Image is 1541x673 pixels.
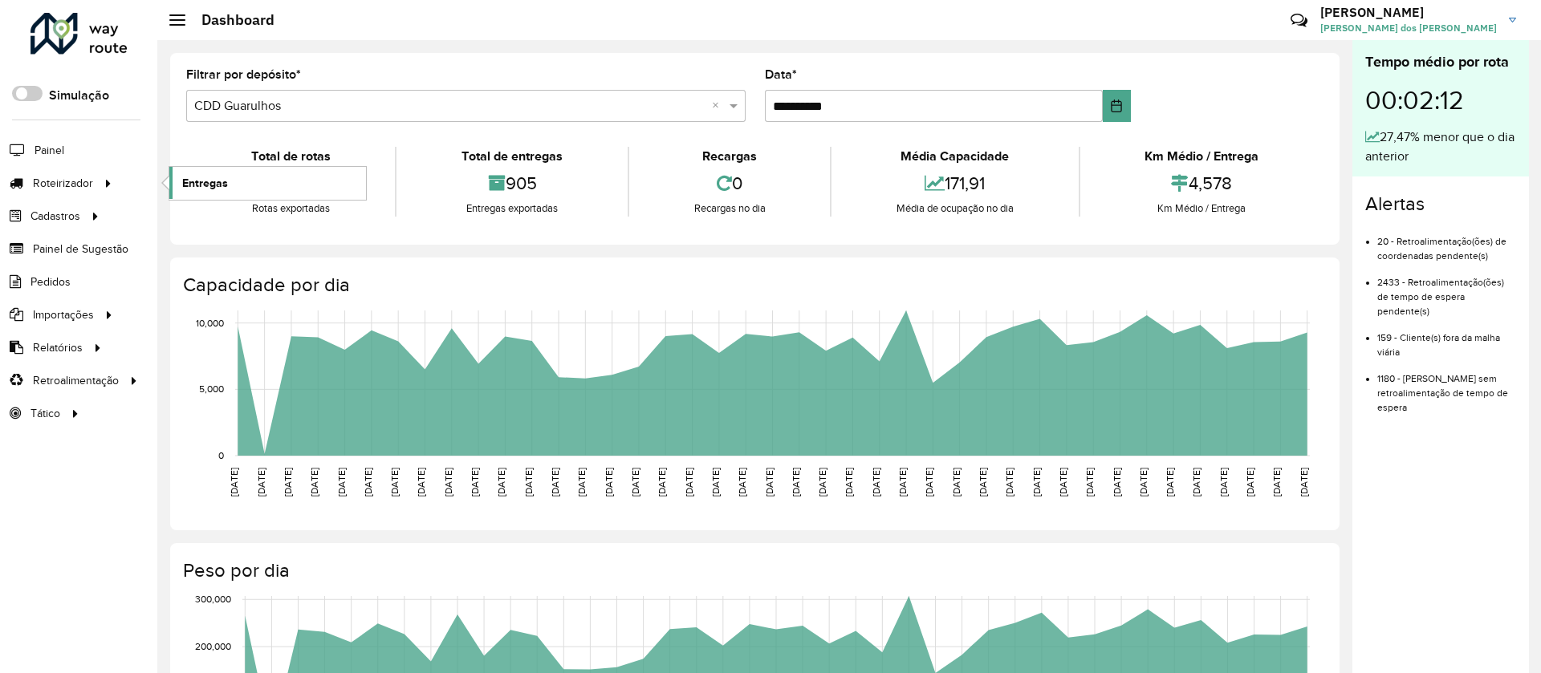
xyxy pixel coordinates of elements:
text: [DATE] [470,468,480,497]
text: [DATE] [657,468,667,497]
text: [DATE] [978,468,988,497]
span: Clear all [712,96,726,116]
div: Km Médio / Entrega [1084,201,1319,217]
text: [DATE] [576,468,587,497]
h4: Alertas [1365,193,1516,216]
text: [DATE] [897,468,908,497]
h2: Dashboard [185,11,274,29]
text: [DATE] [229,468,239,497]
text: [DATE] [496,468,506,497]
text: [DATE] [363,468,373,497]
li: 20 - Retroalimentação(ões) de coordenadas pendente(s) [1377,222,1516,263]
text: [DATE] [1004,468,1014,497]
text: 300,000 [195,594,231,604]
text: [DATE] [1191,468,1201,497]
div: Recargas no dia [633,201,826,217]
div: 171,91 [836,166,1074,201]
span: Roteirizador [33,175,93,192]
text: [DATE] [1245,468,1255,497]
text: [DATE] [1138,468,1149,497]
span: Cadastros [30,208,80,225]
button: Choose Date [1103,90,1131,122]
text: [DATE] [871,468,881,497]
li: 1180 - [PERSON_NAME] sem retroalimentação de tempo de espera [1377,359,1516,415]
text: [DATE] [630,468,640,497]
li: 159 - Cliente(s) fora da malha viária [1377,318,1516,359]
text: [DATE] [1165,468,1175,497]
div: 27,47% menor que o dia anterior [1365,128,1516,166]
text: [DATE] [844,468,854,497]
div: Total de rotas [190,147,391,166]
text: [DATE] [924,468,934,497]
label: Simulação [49,86,109,105]
span: Entregas [182,175,228,192]
div: Rotas exportadas [190,201,391,217]
text: [DATE] [336,468,347,497]
text: [DATE] [791,468,801,497]
div: Média de ocupação no dia [836,201,1074,217]
div: Média Capacidade [836,147,1074,166]
text: [DATE] [604,468,614,497]
text: [DATE] [443,468,453,497]
text: [DATE] [256,468,266,497]
text: [DATE] [1299,468,1309,497]
li: 2433 - Retroalimentação(ões) de tempo de espera pendente(s) [1377,263,1516,318]
span: [PERSON_NAME] dos [PERSON_NAME] [1320,21,1497,35]
span: Pedidos [30,274,71,290]
text: [DATE] [764,468,775,497]
label: Filtrar por depósito [186,65,301,84]
text: 0 [218,450,224,460]
text: [DATE] [1084,468,1095,497]
h3: [PERSON_NAME] [1320,5,1497,20]
text: [DATE] [710,468,721,497]
text: [DATE] [389,468,400,497]
text: 5,000 [199,383,224,394]
text: [DATE] [951,468,962,497]
span: Relatórios [33,339,83,356]
div: Entregas exportadas [400,201,623,217]
label: Data [765,65,797,84]
div: Tempo médio por rota [1365,51,1516,73]
div: Recargas [633,147,826,166]
div: 905 [400,166,623,201]
text: 10,000 [196,318,224,328]
text: [DATE] [1271,468,1282,497]
span: Tático [30,405,60,422]
span: Importações [33,306,94,323]
span: Painel de Sugestão [33,241,128,257]
text: [DATE] [1112,468,1122,497]
h4: Capacidade por dia [183,274,1323,297]
text: [DATE] [1031,468,1042,497]
text: [DATE] [1058,468,1068,497]
text: [DATE] [416,468,426,497]
span: Retroalimentação [33,372,119,389]
text: [DATE] [1218,468,1229,497]
div: Total de entregas [400,147,623,166]
text: [DATE] [817,468,827,497]
a: Entregas [169,167,366,199]
div: Km Médio / Entrega [1084,147,1319,166]
text: [DATE] [737,468,747,497]
h4: Peso por dia [183,559,1323,582]
text: [DATE] [684,468,694,497]
text: [DATE] [309,468,319,497]
span: Painel [35,142,64,159]
text: [DATE] [283,468,293,497]
div: 0 [633,166,826,201]
a: Contato Rápido [1282,3,1316,38]
div: 00:02:12 [1365,73,1516,128]
div: 4,578 [1084,166,1319,201]
text: [DATE] [550,468,560,497]
text: [DATE] [523,468,534,497]
text: 200,000 [195,641,231,651]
